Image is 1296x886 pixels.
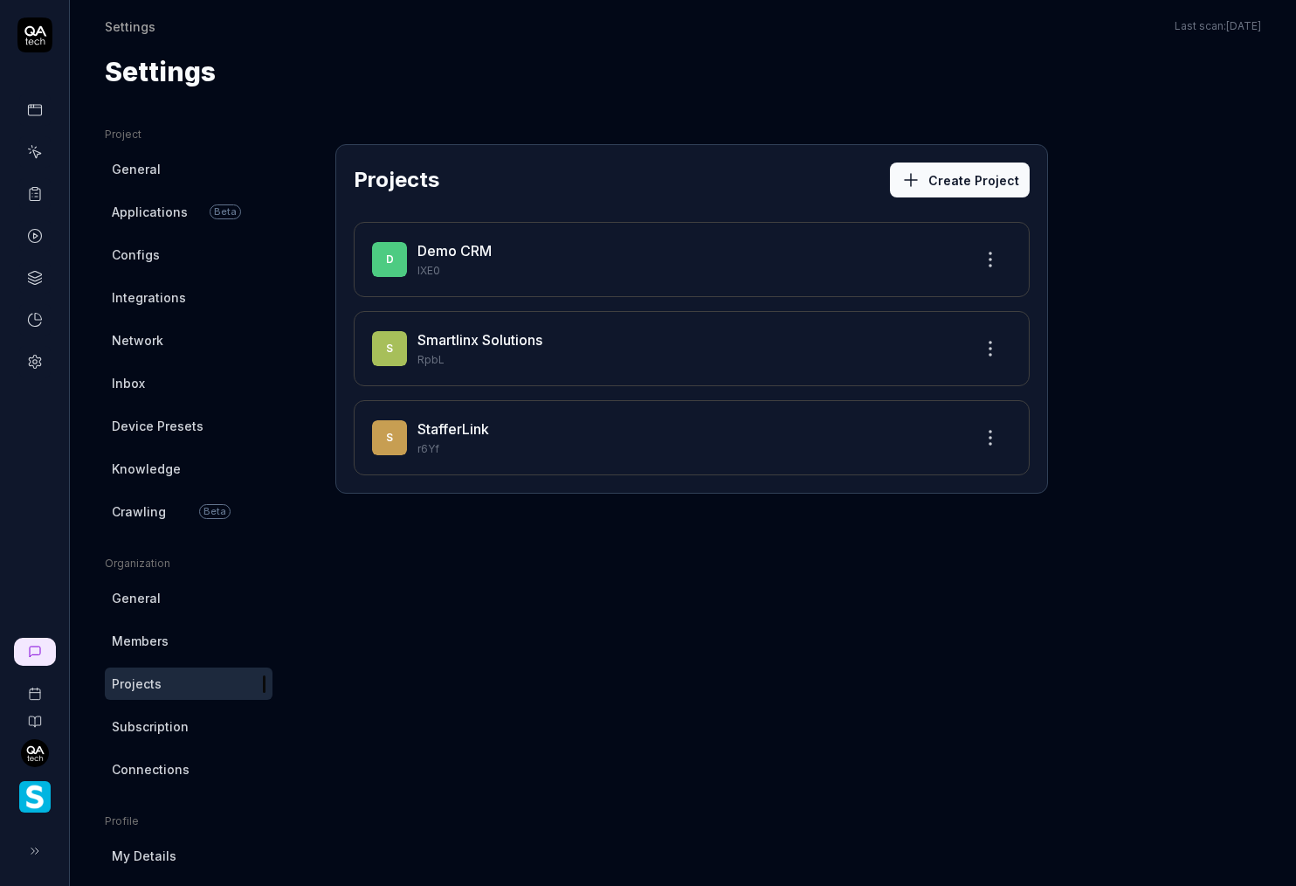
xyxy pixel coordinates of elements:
[1175,18,1261,34] span: Last scan:
[105,625,272,657] a: Members
[112,675,162,693] span: Projects
[112,717,189,736] span: Subscription
[1175,18,1261,34] button: Last scan:[DATE]
[21,739,49,767] img: 7ccf6c19-61ad-4a6c-8811-018b02a1b829.jpg
[372,331,407,366] span: S
[105,196,272,228] a: ApplicationsBeta
[105,753,272,786] a: Connections
[112,589,161,607] span: General
[112,160,161,178] span: General
[105,840,272,872] a: My Details
[105,324,272,356] a: Network
[112,632,169,650] span: Members
[112,502,166,521] span: Crawling
[14,638,56,666] a: New conversation
[7,767,62,816] button: Smartlinx Logo
[105,710,272,743] a: Subscription
[105,668,272,700] a: Projects
[890,163,1030,197] button: Create Project
[7,673,62,701] a: Book a call with us
[112,203,188,221] span: Applications
[105,453,272,485] a: Knowledge
[417,263,959,279] p: IXE0
[105,813,272,829] div: Profile
[19,781,51,813] img: Smartlinx Logo
[112,374,145,392] span: Inbox
[105,52,216,92] h1: Settings
[105,367,272,399] a: Inbox
[105,17,155,35] div: Settings
[417,420,489,438] a: StafferLink
[112,288,186,307] span: Integrations
[7,701,62,729] a: Documentation
[105,239,272,271] a: Configs
[417,352,959,368] p: RpbL
[105,153,272,185] a: General
[105,556,272,571] div: Organization
[112,417,203,435] span: Device Presets
[417,441,959,457] p: r6Yf
[354,164,439,196] h2: Projects
[1226,19,1261,32] time: [DATE]
[417,242,492,260] a: Demo CRM
[112,847,176,865] span: My Details
[105,410,272,442] a: Device Presets
[105,127,272,142] div: Project
[112,246,160,264] span: Configs
[372,420,407,455] span: S
[112,760,190,779] span: Connections
[112,460,181,478] span: Knowledge
[199,504,231,519] span: Beta
[210,204,241,219] span: Beta
[105,582,272,614] a: General
[372,242,407,277] span: D
[112,331,163,350] span: Network
[417,331,542,349] a: Smartlinx Solutions
[105,281,272,314] a: Integrations
[105,495,272,528] a: CrawlingBeta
